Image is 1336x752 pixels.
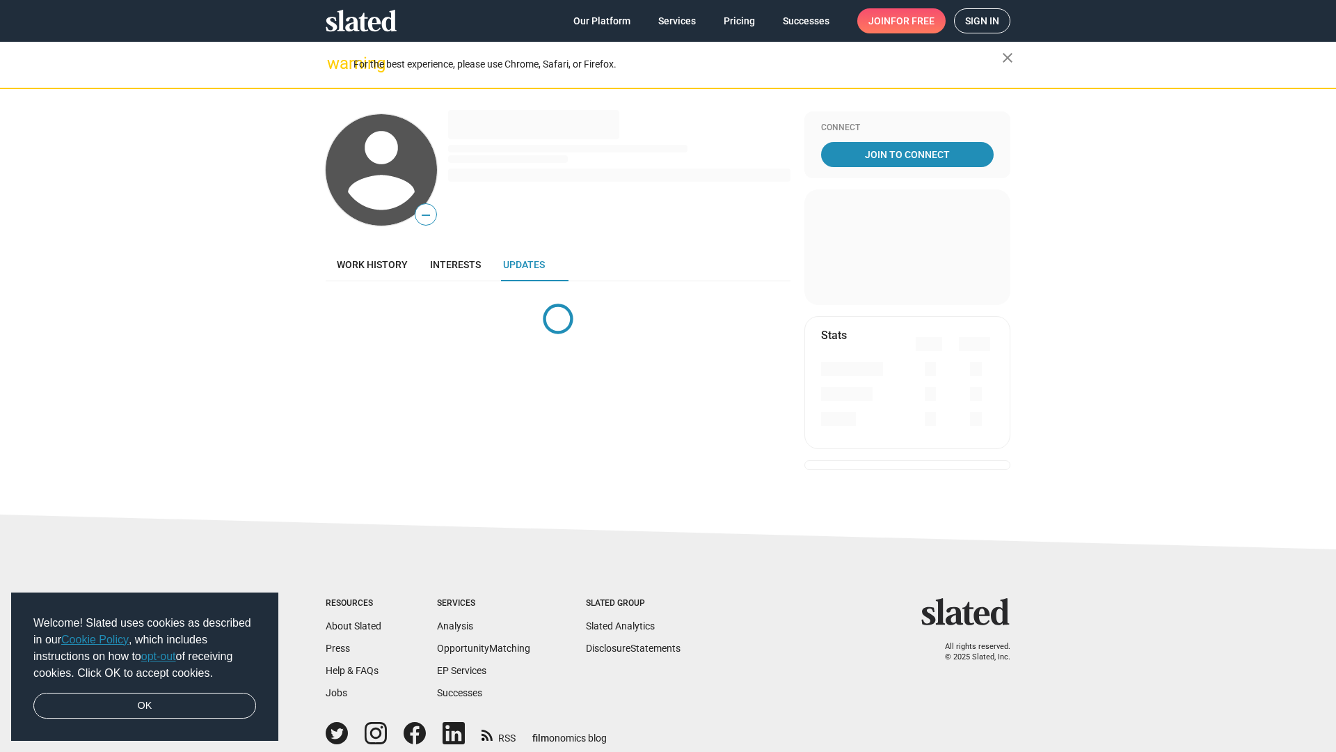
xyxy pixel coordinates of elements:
a: Successes [437,687,482,698]
a: Our Platform [562,8,642,33]
mat-icon: warning [327,55,344,72]
a: filmonomics blog [532,721,607,745]
span: Sign in [965,9,999,33]
mat-card-title: Stats [821,328,847,343]
a: DisclosureStatements [586,643,681,654]
a: Jobs [326,687,347,698]
a: opt-out [141,650,176,662]
span: Services [658,8,696,33]
a: Pricing [713,8,766,33]
span: Welcome! Slated uses cookies as described in our , which includes instructions on how to of recei... [33,615,256,682]
a: Joinfor free [857,8,946,33]
a: OpportunityMatching [437,643,530,654]
span: — [415,206,436,224]
div: Slated Group [586,598,681,609]
a: Work history [326,248,419,281]
a: Analysis [437,620,473,632]
span: Interests [430,259,481,270]
a: Interests [419,248,492,281]
a: dismiss cookie message [33,693,256,719]
div: Connect [821,123,994,134]
a: RSS [482,723,516,745]
div: Services [437,598,530,609]
mat-icon: close [999,49,1016,66]
a: Successes [772,8,841,33]
a: Sign in [954,8,1010,33]
a: About Slated [326,620,381,632]
span: Updates [503,259,545,270]
a: Join To Connect [821,142,994,167]
a: Slated Analytics [586,620,655,632]
div: cookieconsent [11,593,278,742]
span: Join To Connect [824,142,991,167]
span: film [532,733,549,744]
a: Updates [492,248,556,281]
span: Work history [337,259,408,270]
p: All rights reserved. © 2025 Slated, Inc. [930,642,1010,662]
span: Pricing [724,8,755,33]
span: Join [868,8,935,33]
span: for free [891,8,935,33]
a: Help & FAQs [326,665,379,676]
span: Our Platform [573,8,630,33]
a: Cookie Policy [61,634,129,645]
span: Successes [783,8,829,33]
a: Press [326,643,350,654]
div: Resources [326,598,381,609]
a: EP Services [437,665,486,676]
div: For the best experience, please use Chrome, Safari, or Firefox. [353,55,1002,74]
a: Services [647,8,707,33]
